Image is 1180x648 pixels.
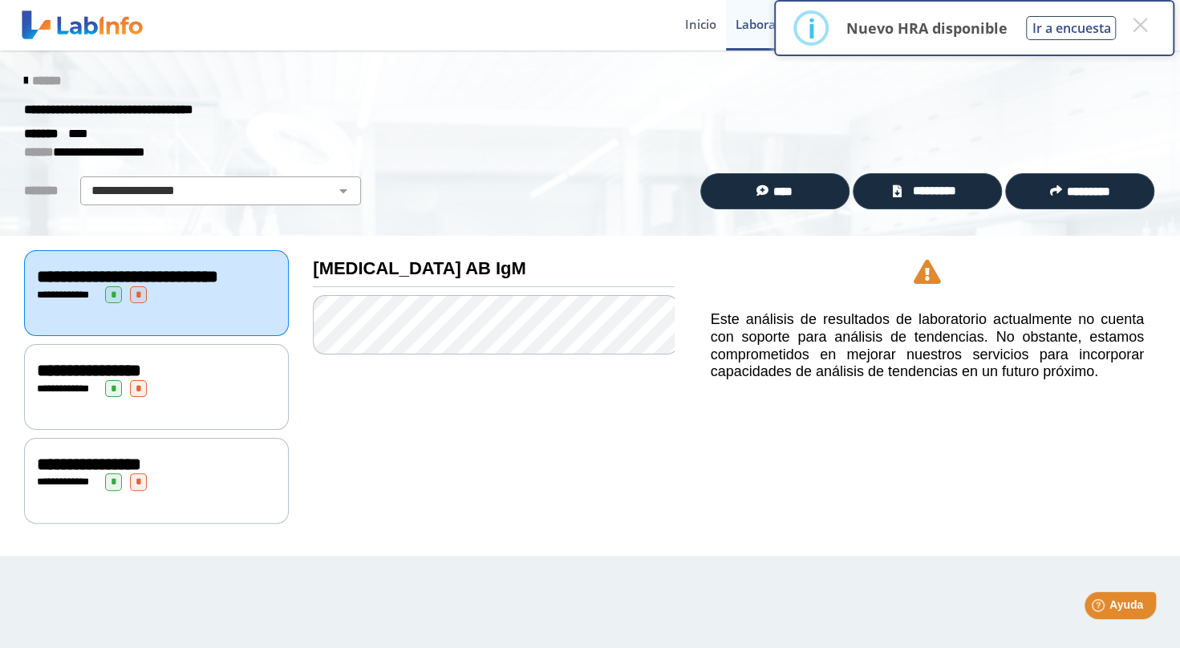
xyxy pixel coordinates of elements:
[807,14,815,43] div: i
[1037,585,1162,630] iframe: Help widget launcher
[1026,16,1116,40] button: Ir a encuesta
[313,258,525,278] b: [MEDICAL_DATA] AB IgM
[711,311,1144,380] h5: Este análisis de resultados de laboratorio actualmente no cuenta con soporte para análisis de ten...
[1125,10,1154,39] button: Close this dialog
[845,18,1007,38] p: Nuevo HRA disponible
